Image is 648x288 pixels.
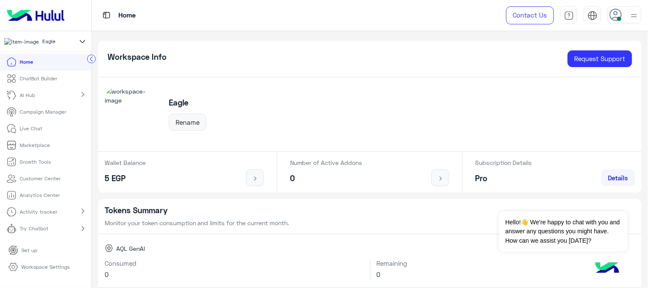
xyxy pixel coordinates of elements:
p: Number of Active Addons [290,158,363,167]
p: Live Chat [20,125,43,132]
mat-icon: chevron_right [78,89,88,100]
a: Request Support [568,50,632,68]
a: Set up [2,242,44,259]
img: tab [101,10,112,21]
p: Marketplace [20,141,50,149]
h6: 0 [105,270,364,278]
h5: Eagle [169,98,206,108]
img: AQL GenAI [105,244,113,253]
img: hulul-logo.png [592,254,622,284]
a: Contact Us [506,6,554,24]
p: AI Hub [20,91,35,99]
h5: Workspace Info [108,52,167,62]
p: ChatBot Builder [20,75,58,82]
p: Home [20,58,33,66]
a: Details [601,169,635,186]
img: 713415422032625 [4,38,39,46]
img: profile [629,10,639,21]
span: AQL GenAI [116,244,145,253]
mat-icon: chevron_right [78,223,88,234]
h6: Consumed [105,259,364,267]
p: Subscription Details [475,158,532,167]
p: Workspace Settings [21,263,70,271]
p: Growth Tools [20,158,51,166]
img: icon [435,175,446,182]
p: Customer Center [20,175,61,182]
h6: Remaining [377,259,635,267]
span: Eagle [42,38,56,45]
img: workspace-image [105,87,159,141]
h5: Tokens Summary [105,206,635,215]
p: Home [118,10,136,21]
a: tab [560,6,578,24]
p: Wallet Balance [105,158,146,167]
button: Rename [169,114,206,131]
span: Hello!👋 We're happy to chat with you and answer any questions you might have. How can we assist y... [499,212,627,252]
img: tab [588,11,598,21]
a: Workspace Settings [2,259,76,276]
img: icon [250,175,261,182]
img: tab [564,11,574,21]
mat-icon: chevron_right [78,206,88,216]
p: Campaign Manager [20,108,67,116]
h6: 0 [377,270,635,278]
p: Activity tracker [20,208,58,216]
p: Monitor your token consumption and limits for the current month. [105,218,635,227]
p: Set up [21,247,37,254]
p: Analytics Center [20,191,60,199]
h5: 0 [290,173,363,183]
span: Details [608,174,628,182]
img: Logo [3,6,68,24]
p: Try Chatbot [20,225,49,232]
h5: Pro [475,173,532,183]
h5: 5 EGP [105,173,146,183]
